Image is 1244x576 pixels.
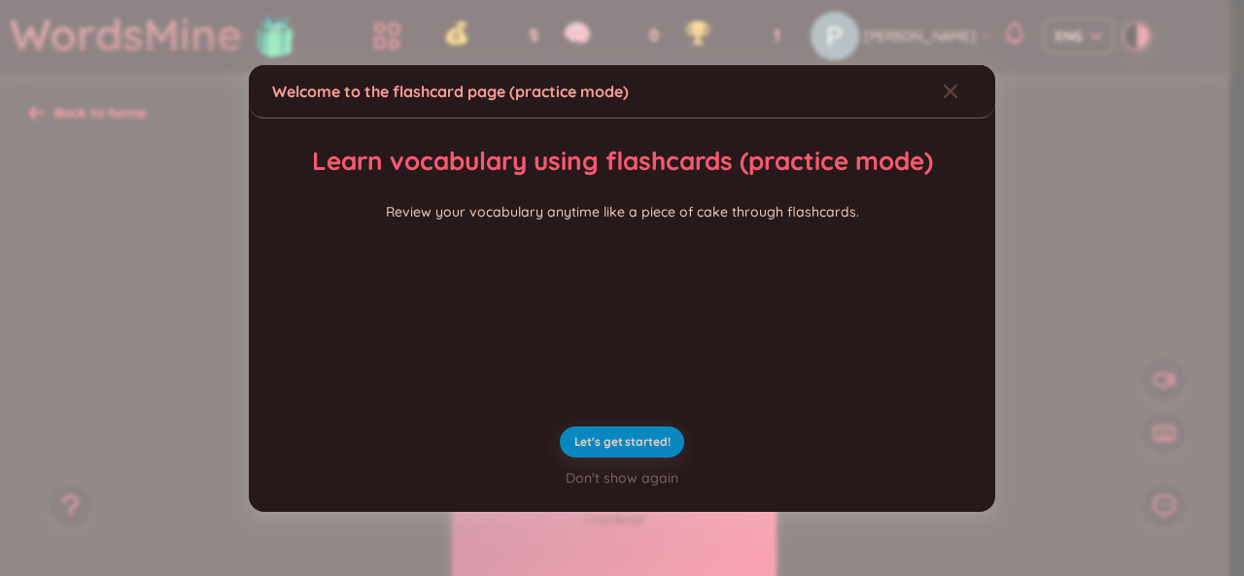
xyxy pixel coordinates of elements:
[386,200,859,221] div: Review your vocabulary anytime like a piece of cake through flashcards.
[560,425,685,457] button: Let's get started!
[574,433,671,449] span: Let's get started!
[272,81,972,102] div: Welcome to the flashcard page (practice mode)
[277,142,968,182] h2: Learn vocabulary using flashcards (practice mode)
[943,65,995,118] button: Close
[566,466,678,488] div: Don't show again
